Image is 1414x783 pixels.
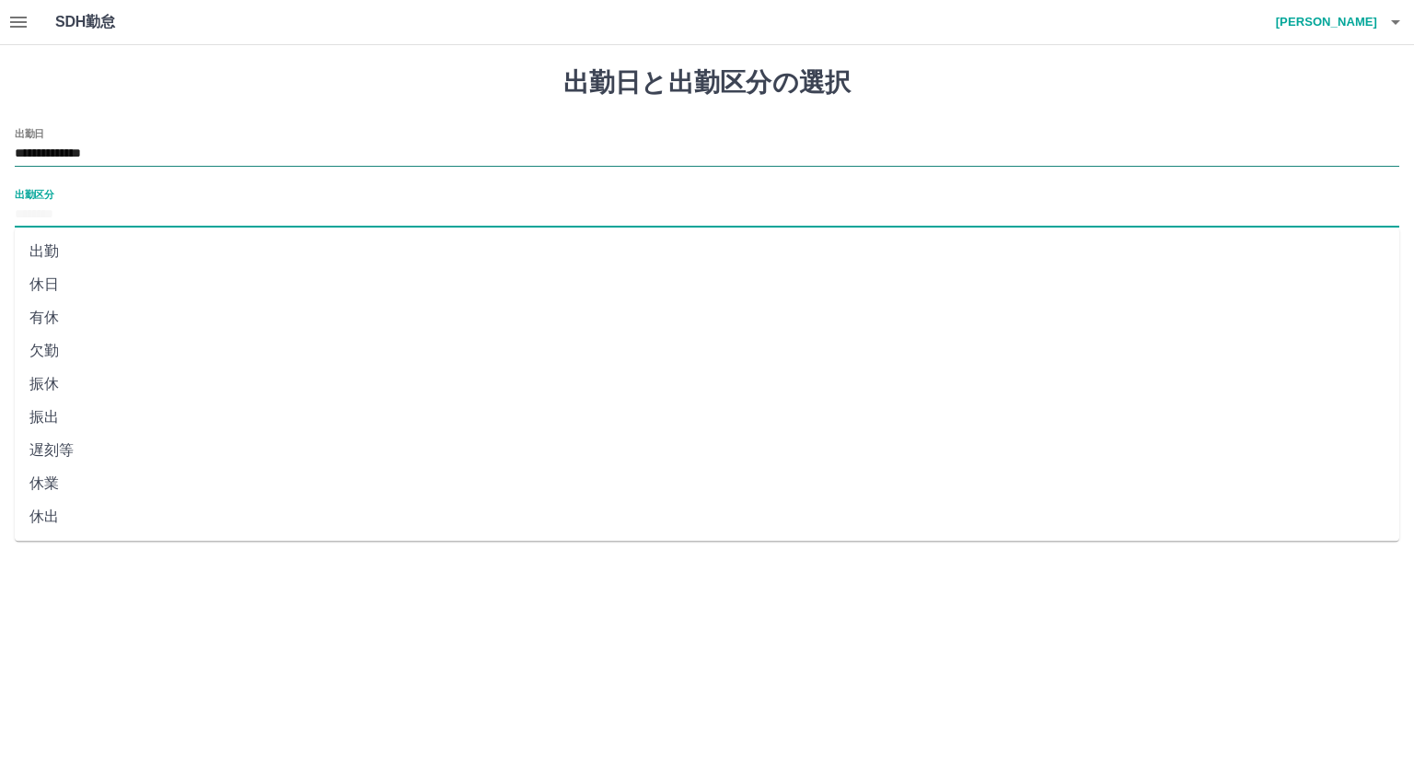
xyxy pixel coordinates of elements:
[15,268,1399,301] li: 休日
[15,235,1399,268] li: 出勤
[15,67,1399,99] h1: 出勤日と出勤区分の選択
[15,368,1399,401] li: 振休
[15,401,1399,434] li: 振出
[15,301,1399,334] li: 有休
[15,500,1399,533] li: 休出
[15,434,1399,467] li: 遅刻等
[15,533,1399,567] li: 育介休
[15,334,1399,368] li: 欠勤
[15,187,53,201] label: 出勤区分
[15,126,44,140] label: 出勤日
[15,467,1399,500] li: 休業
